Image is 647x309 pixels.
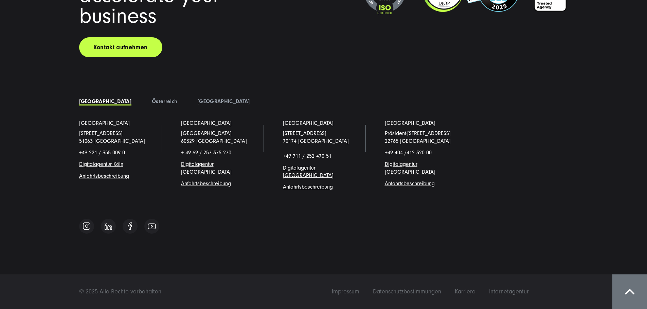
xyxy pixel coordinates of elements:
p: +49 221 / 355 009 0 [79,149,161,156]
a: Digitalagentur [GEOGRAPHIC_DATA] [181,161,232,175]
a: Digitalagentur Köl [79,161,121,167]
img: Follow us on Linkedin [105,223,112,230]
a: Anfahrtsbeschreibun [181,180,228,187]
a: [GEOGRAPHIC_DATA] [79,119,130,127]
a: Anfahrtsbeschreibung [385,180,435,187]
span: +49 404 / [385,150,432,156]
a: [STREET_ADDRESS] [79,130,123,136]
a: 60329 [GEOGRAPHIC_DATA] [181,138,247,144]
span: g [181,180,231,187]
a: 70174 [GEOGRAPHIC_DATA] [283,138,349,144]
span: © 2025 Alle Rechte vorbehalten. [79,288,163,295]
a: [GEOGRAPHIC_DATA] [385,119,435,127]
img: Follow us on Youtube [148,223,156,229]
span: 412 320 00 [407,150,432,156]
a: [GEOGRAPHIC_DATA] [197,98,250,104]
a: [GEOGRAPHIC_DATA] [181,119,232,127]
a: [STREET_ADDRESS] [283,130,326,136]
a: [GEOGRAPHIC_DATA] [283,119,334,127]
a: Digitalagentur [GEOGRAPHIC_DATA] [283,165,334,178]
span: Karriere [455,288,475,295]
a: n [121,161,123,167]
span: + 49 69 / 257 375 270 [181,150,231,156]
span: Internetagentur [489,288,529,295]
a: Österreich [152,98,177,104]
span: Datenschutzbestimmungen [373,288,441,295]
span: Impressum [332,288,359,295]
img: Follow us on Facebook [128,222,132,230]
span: +49 711 / 252 470 51 [283,153,331,159]
p: Präsident-[STREET_ADDRESS] 22765 [GEOGRAPHIC_DATA] [385,130,466,145]
img: Follow us on Instagram [83,222,91,230]
a: [GEOGRAPHIC_DATA] [79,98,131,104]
a: Anfahrtsbeschreibung [283,184,333,190]
a: Kontakt aufnehmen [79,37,162,57]
a: Digitalagentur [GEOGRAPHIC_DATA] [385,161,435,175]
span: [GEOGRAPHIC_DATA] [181,130,232,136]
a: 51063 [GEOGRAPHIC_DATA] [79,138,145,144]
a: Anfahrtsbeschreibung [79,173,129,179]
